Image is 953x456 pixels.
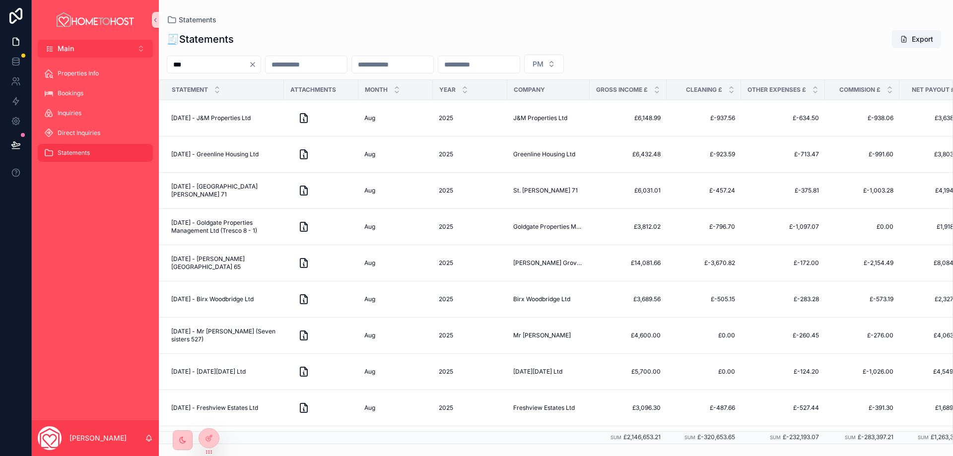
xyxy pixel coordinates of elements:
[513,404,575,412] span: Freshview Estates Ltd
[439,331,501,339] a: 2025
[439,86,456,94] span: Year
[770,435,781,440] small: Sum
[364,259,427,267] a: Aug
[513,295,570,303] span: Birx Woodbridge Ltd
[892,30,941,48] button: Export
[596,187,661,195] a: £6,031.01
[673,295,735,303] a: £-505.15
[364,368,427,376] a: Aug
[364,331,375,339] span: Aug
[171,327,278,343] a: [DATE] - Mr [PERSON_NAME] (Seven sisters 527)
[171,404,278,412] a: [DATE] - Freshview Estates Ltd
[249,61,261,68] button: Clear
[697,433,735,441] span: £-320,653.65
[673,368,735,376] a: £0.00
[171,295,278,303] a: [DATE] - Birx Woodbridge Ltd
[171,255,278,271] a: [DATE] - [PERSON_NAME][GEOGRAPHIC_DATA] 65
[439,295,453,303] span: 2025
[364,114,375,122] span: Aug
[831,404,893,412] a: £-391.30
[365,86,388,94] span: Month
[171,368,278,376] a: [DATE] - [DATE][DATE] Ltd
[439,368,453,376] span: 2025
[439,404,453,412] span: 2025
[673,187,735,195] a: £-457.24
[513,404,584,412] a: Freshview Estates Ltd
[747,223,819,231] a: £-1,097.07
[623,433,661,441] span: £2,146,653.21
[673,114,735,122] a: £-937.56
[69,433,127,443] p: [PERSON_NAME]
[524,55,564,73] button: Select Button
[58,149,90,157] span: Statements
[513,223,584,231] a: Goldgate Properties Management Ltd
[596,150,661,158] a: £6,432.48
[38,40,153,58] button: Select Button
[783,433,819,441] span: £-232,193.07
[513,331,571,339] span: Mr [PERSON_NAME]
[596,295,661,303] span: £3,689.56
[171,183,278,198] span: [DATE] - [GEOGRAPHIC_DATA][PERSON_NAME] 71
[171,295,254,303] span: [DATE] - Birx Woodbridge Ltd
[747,331,819,339] a: £-260.45
[831,187,893,195] a: £-1,003.28
[673,150,735,158] a: £-923.59
[596,259,661,267] a: £14,081.66
[364,150,427,158] a: Aug
[364,295,375,303] span: Aug
[32,58,159,175] div: scrollable content
[513,187,578,195] span: St. [PERSON_NAME] 71
[38,124,153,142] a: Direct Inquiries
[513,187,584,195] a: St. [PERSON_NAME] 71
[171,219,278,235] a: [DATE] - Goldgate Properties Management Ltd (Tresco 8 - 1)
[831,259,893,267] a: £-2,154.49
[748,86,806,94] span: Other expenses £
[831,114,893,122] a: £-938.06
[439,187,453,195] span: 2025
[439,187,501,195] a: 2025
[439,331,453,339] span: 2025
[439,150,453,158] span: 2025
[364,150,375,158] span: Aug
[58,69,99,77] span: Properties Info
[513,295,584,303] a: Birx Woodbridge Ltd
[831,368,893,376] a: £-1,026.00
[673,331,735,339] span: £0.00
[58,44,74,54] span: Main
[673,404,735,412] span: £-487.66
[747,404,819,412] a: £-527.44
[858,433,893,441] span: £-283,397.21
[831,331,893,339] a: £-276.00
[747,187,819,195] a: £-375.81
[38,65,153,82] a: Properties Info
[439,223,453,231] span: 2025
[596,223,661,231] a: £3,812.02
[673,223,735,231] a: £-796.70
[439,368,501,376] a: 2025
[747,150,819,158] span: £-713.47
[596,331,661,339] a: £4,600.00
[439,114,501,122] a: 2025
[831,223,893,231] span: £0.00
[58,89,83,97] span: Bookings
[747,114,819,122] a: £-634.50
[364,295,427,303] a: Aug
[58,109,81,117] span: Inquiries
[58,129,100,137] span: Direct Inquiries
[167,15,216,25] a: Statements
[439,259,453,267] span: 2025
[596,368,661,376] a: £5,700.00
